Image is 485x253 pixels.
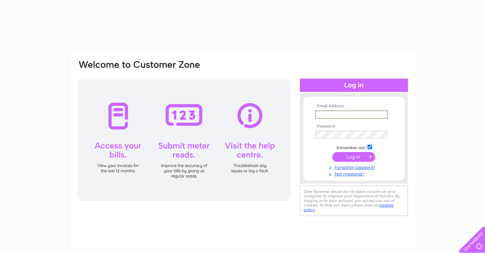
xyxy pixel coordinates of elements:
[313,124,394,129] th: Password:
[300,186,408,216] div: Clear Business would like to place cookies on your computer to improve your experience of the sit...
[332,152,375,162] input: Submit
[315,170,394,177] a: Not registered?
[313,104,394,109] th: Email Address:
[313,144,394,151] td: Remember me?
[304,203,394,212] a: cookies policy
[315,164,394,170] a: Forgotten password?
